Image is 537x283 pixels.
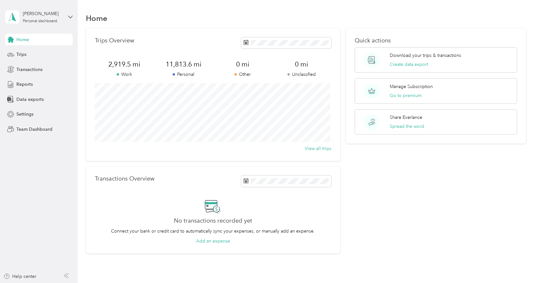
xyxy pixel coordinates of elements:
[16,81,33,88] span: Reports
[4,273,36,280] button: Help center
[86,15,107,22] h1: Home
[111,228,315,234] p: Connect your bank or credit card to automatically sync your expenses, or manually add an expense.
[16,96,44,103] span: Data exports
[23,19,57,23] div: Personal dashboard
[95,60,154,69] span: 2,919.5 mi
[95,71,154,78] p: Work
[213,60,272,69] span: 0 mi
[305,145,331,152] button: View all trips
[16,111,33,118] span: Settings
[95,175,154,182] p: Transactions Overview
[16,126,52,133] span: Team Dashboard
[390,92,422,99] button: Go to premium
[213,71,272,78] p: Other
[355,37,517,44] p: Quick actions
[501,247,537,283] iframe: Everlance-gr Chat Button Frame
[154,71,213,78] p: Personal
[16,51,26,58] span: Trips
[16,66,42,73] span: Transactions
[390,61,428,68] button: Create data export
[272,60,331,69] span: 0 mi
[272,71,331,78] p: Unclassified
[390,114,422,121] p: Share Everlance
[154,60,213,69] span: 11,813.6 mi
[174,217,252,224] h2: No transactions recorded yet
[390,83,433,90] p: Manage Subscription
[16,36,29,43] span: Home
[23,10,63,17] div: [PERSON_NAME]
[196,238,230,244] button: Add an expense
[390,52,461,59] p: Download your trips & transactions
[95,37,134,44] p: Trips Overview
[390,123,424,130] button: Spread the word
